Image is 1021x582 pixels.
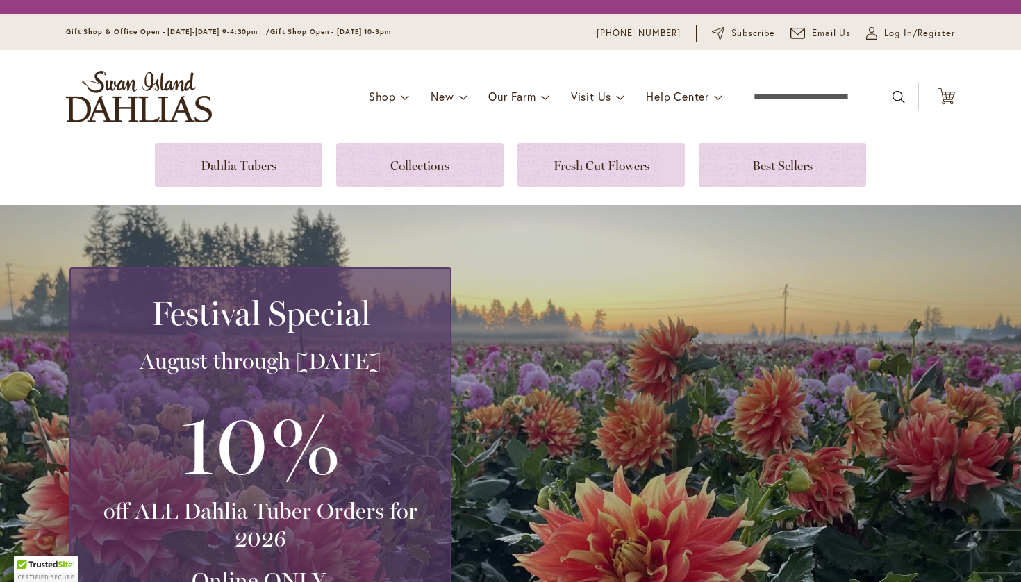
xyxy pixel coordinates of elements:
[866,26,955,40] a: Log In/Register
[646,89,709,103] span: Help Center
[270,27,391,36] span: Gift Shop Open - [DATE] 10-3pm
[88,347,433,375] h3: August through [DATE]
[66,27,270,36] span: Gift Shop & Office Open - [DATE]-[DATE] 9-4:30pm /
[812,26,852,40] span: Email Us
[369,89,396,103] span: Shop
[790,26,852,40] a: Email Us
[88,497,433,553] h3: off ALL Dahlia Tuber Orders for 2026
[431,89,454,103] span: New
[597,26,681,40] a: [PHONE_NUMBER]
[66,71,212,122] a: store logo
[731,26,775,40] span: Subscribe
[488,89,536,103] span: Our Farm
[571,89,611,103] span: Visit Us
[88,294,433,333] h2: Festival Special
[712,26,775,40] a: Subscribe
[884,26,955,40] span: Log In/Register
[88,389,433,497] h3: 10%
